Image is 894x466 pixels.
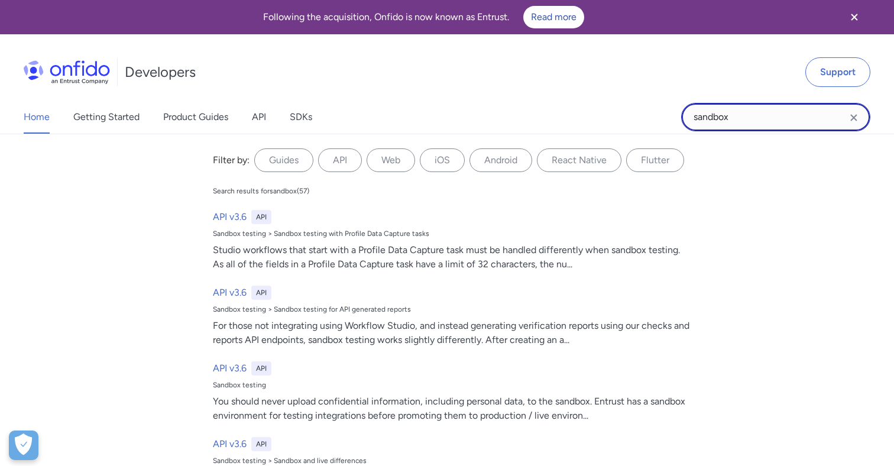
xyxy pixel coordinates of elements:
[208,205,695,276] a: API v3.6APISandbox testing > Sandbox testing with Profile Data Capture tasksStudio workflows that...
[24,60,110,84] img: Onfido Logo
[213,380,691,390] div: Sandbox testing
[213,456,691,465] div: Sandbox testing > Sandbox and live differences
[523,6,584,28] a: Read more
[9,431,38,460] button: Open Preferences
[420,148,465,172] label: iOS
[213,210,247,224] h6: API v3.6
[537,148,621,172] label: React Native
[254,148,313,172] label: Guides
[251,437,271,451] div: API
[14,6,833,28] div: Following the acquisition, Onfido is now known as Entrust.
[290,101,312,134] a: SDKs
[469,148,532,172] label: Android
[163,101,228,134] a: Product Guides
[251,210,271,224] div: API
[626,148,684,172] label: Flutter
[213,186,309,196] div: Search results for sandbox ( 57 )
[833,2,876,32] button: Close banner
[125,63,196,82] h1: Developers
[252,101,266,134] a: API
[213,437,247,451] h6: API v3.6
[213,153,250,167] div: Filter by:
[213,305,691,314] div: Sandbox testing > Sandbox testing for API generated reports
[213,286,247,300] h6: API v3.6
[251,286,271,300] div: API
[213,229,691,238] div: Sandbox testing > Sandbox testing with Profile Data Capture tasks
[213,361,247,376] h6: API v3.6
[251,361,271,376] div: API
[213,319,691,347] div: For those not integrating using Workflow Studio, and instead generating verification reports usin...
[681,103,870,131] input: Onfido search input field
[73,101,140,134] a: Getting Started
[208,281,695,352] a: API v3.6APISandbox testing > Sandbox testing for API generated reportsFor those not integrating u...
[847,10,861,24] svg: Close banner
[213,394,691,423] div: You should never upload confidential information, including personal data, to the sandbox. Entrus...
[847,111,861,125] svg: Clear search field button
[208,357,695,428] a: API v3.6APISandbox testingYou should never upload confidential information, including personal da...
[318,148,362,172] label: API
[9,431,38,460] div: Cookie Preferences
[213,243,691,271] div: Studio workflows that start with a Profile Data Capture task must be handled differently when san...
[805,57,870,87] a: Support
[24,101,50,134] a: Home
[367,148,415,172] label: Web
